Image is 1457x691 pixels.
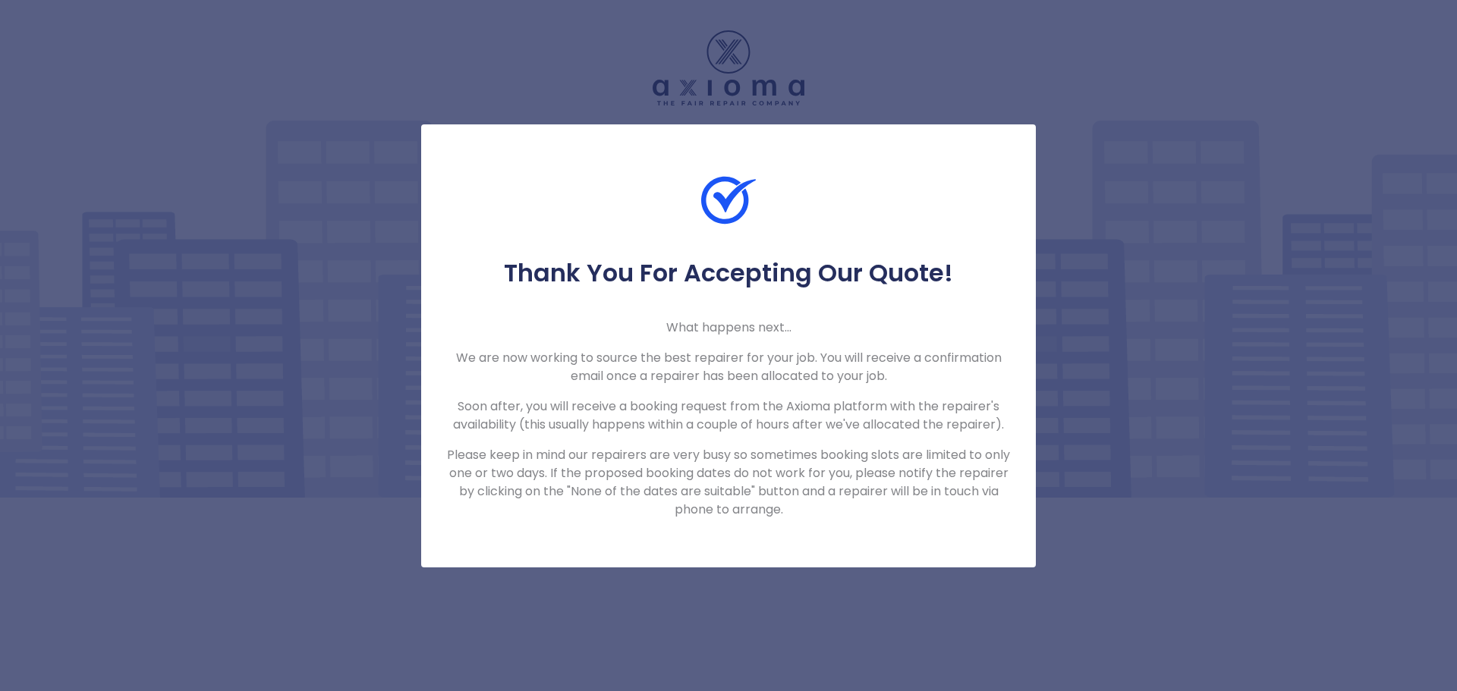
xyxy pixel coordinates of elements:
p: What happens next... [445,319,1012,337]
p: Soon after, you will receive a booking request from the Axioma platform with the repairer's avail... [445,397,1012,434]
h5: Thank You For Accepting Our Quote! [445,258,1012,288]
p: We are now working to source the best repairer for your job. You will receive a confirmation emai... [445,349,1012,385]
p: Please keep in mind our repairers are very busy so sometimes booking slots are limited to only on... [445,446,1012,519]
img: Check [701,173,756,228]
